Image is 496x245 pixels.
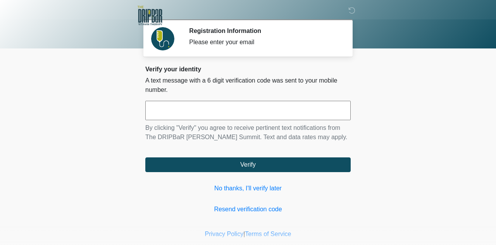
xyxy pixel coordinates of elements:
[145,123,351,142] p: By clicking "Verify" you agree to receive pertinent text notifications from The DRIPBaR [PERSON_N...
[205,231,244,237] a: Privacy Policy
[189,38,339,47] div: Please enter your email
[138,6,162,25] img: The DRIPBaR Lee Summit Logo
[145,157,351,172] button: Verify
[145,205,351,214] a: Resend verification code
[245,231,291,237] a: Terms of Service
[151,27,174,50] img: Agent Avatar
[145,66,351,73] h2: Verify your identity
[145,184,351,193] a: No thanks, I'll verify later
[145,76,351,95] p: A text message with a 6 digit verification code was sent to your mobile number.
[243,231,245,237] a: |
